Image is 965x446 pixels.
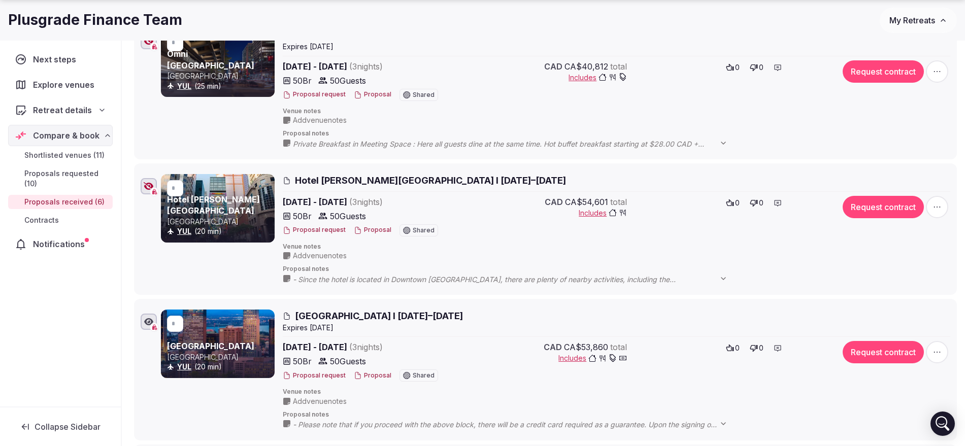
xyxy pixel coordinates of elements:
[283,107,950,116] span: Venue notes
[545,196,563,208] span: CAD
[293,210,312,222] span: 50 Br
[354,226,391,234] button: Proposal
[283,410,950,419] span: Proposal notes
[295,310,463,322] span: [GEOGRAPHIC_DATA] I [DATE]–[DATE]
[8,49,113,70] a: Next steps
[8,416,113,438] button: Collapse Sidebar
[723,60,743,75] button: 0
[293,251,347,261] span: Add venue notes
[610,196,627,208] span: total
[8,195,113,209] a: Proposals received (6)
[8,148,113,162] a: Shortlisted venues (11)
[283,196,461,208] span: [DATE] - [DATE]
[8,74,113,95] a: Explore venues
[283,226,346,234] button: Proposal request
[33,53,80,65] span: Next steps
[747,341,767,355] button: 0
[283,129,950,138] span: Proposal notes
[735,62,740,73] span: 0
[889,15,935,25] span: My Retreats
[293,275,738,285] span: - Since the hotel is located in Downtown [GEOGRAPHIC_DATA], there are plenty of nearby activities...
[167,217,273,227] p: [GEOGRAPHIC_DATA]
[759,62,763,73] span: 0
[413,227,435,233] span: Shared
[293,139,738,149] span: Private Breakfast in Meeting Space : Here all guests dine at the same time. Hot buffet breakfast ...
[283,60,461,73] span: [DATE] - [DATE]
[33,79,98,91] span: Explore venues
[283,265,950,273] span: Proposal notes
[843,60,924,83] button: Request contract
[349,61,383,72] span: ( 3 night s )
[930,411,955,436] div: Open Intercom Messenger
[880,8,957,33] button: My Retreats
[167,352,273,362] p: [GEOGRAPHIC_DATA]
[723,341,743,355] button: 0
[413,372,435,379] span: Shared
[610,60,627,73] span: total
[843,196,924,218] button: Request contract
[8,10,182,30] h1: Plusgrade Finance Team
[579,208,627,218] button: Includes
[167,71,273,81] p: [GEOGRAPHIC_DATA]
[544,341,562,353] span: CAD
[330,210,366,222] span: 50 Guests
[564,60,608,73] span: CA$40,812
[295,174,566,187] span: Hotel [PERSON_NAME][GEOGRAPHIC_DATA] I [DATE]–[DATE]
[283,243,950,251] span: Venue notes
[565,196,608,208] span: CA$54,601
[544,60,562,73] span: CAD
[330,75,366,87] span: 50 Guests
[610,341,627,353] span: total
[167,49,254,70] a: Omni [GEOGRAPHIC_DATA]
[167,362,273,372] div: (20 min)
[167,194,260,216] a: Hotel [PERSON_NAME][GEOGRAPHIC_DATA]
[24,215,59,225] span: Contracts
[569,73,627,83] button: Includes
[177,227,191,235] a: YUL
[283,388,950,396] span: Venue notes
[167,341,254,351] a: [GEOGRAPHIC_DATA]
[349,197,383,207] span: ( 3 night s )
[24,197,105,207] span: Proposals received (6)
[35,422,101,432] span: Collapse Sidebar
[24,168,109,189] span: Proposals requested (10)
[354,90,391,99] button: Proposal
[354,371,391,380] button: Proposal
[747,60,767,75] button: 0
[293,115,347,125] span: Add venue notes
[33,238,89,250] span: Notifications
[177,82,191,90] a: YUL
[167,226,273,236] div: (20 min)
[735,198,740,208] span: 0
[8,213,113,227] a: Contracts
[293,75,312,87] span: 50 Br
[283,42,950,52] div: Expire s [DATE]
[349,342,383,352] span: ( 3 night s )
[283,371,346,380] button: Proposal request
[283,341,461,353] span: [DATE] - [DATE]
[735,343,740,353] span: 0
[330,355,366,367] span: 50 Guests
[8,166,113,191] a: Proposals requested (10)
[283,90,346,99] button: Proposal request
[24,150,105,160] span: Shortlisted venues (11)
[293,396,347,406] span: Add venue notes
[413,92,435,98] span: Shared
[843,341,924,363] button: Request contract
[293,420,738,430] span: - Please note that if you proceed with the above block, there will be a credit card required as a...
[33,104,92,116] span: Retreat details
[283,323,950,333] div: Expire s [DATE]
[177,362,191,371] a: YUL
[167,81,273,91] div: (25 min)
[759,198,763,208] span: 0
[747,196,767,210] button: 0
[8,233,113,255] a: Notifications
[293,355,312,367] span: 50 Br
[33,129,99,142] span: Compare & book
[564,341,608,353] span: CA$53,860
[759,343,763,353] span: 0
[558,353,627,363] button: Includes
